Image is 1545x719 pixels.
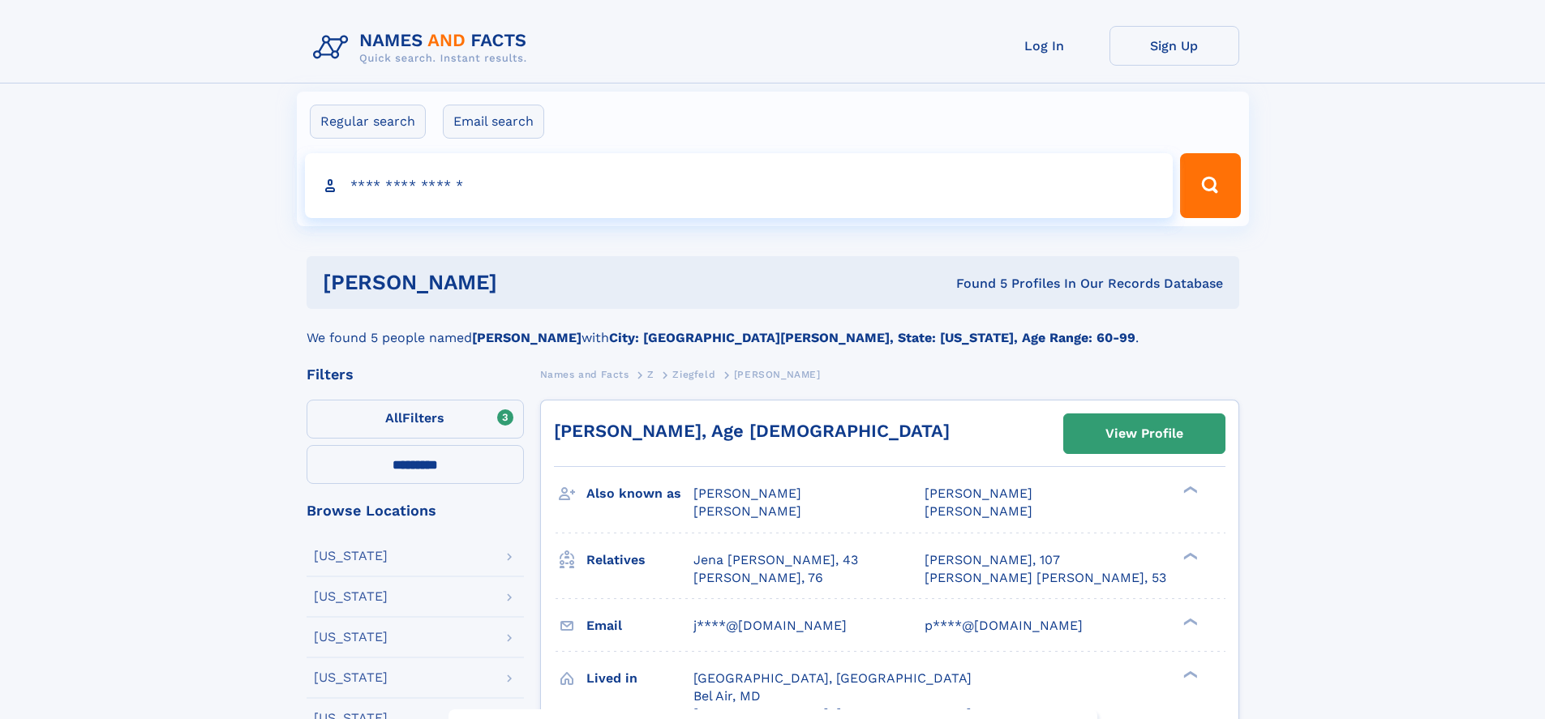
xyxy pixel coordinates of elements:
[925,486,1032,501] span: [PERSON_NAME]
[310,105,426,139] label: Regular search
[693,670,972,686] span: [GEOGRAPHIC_DATA], [GEOGRAPHIC_DATA]
[586,665,693,692] h3: Lived in
[925,503,1032,519] span: [PERSON_NAME]
[1179,550,1199,561] div: ❯
[314,671,388,684] div: [US_STATE]
[307,26,540,70] img: Logo Names and Facts
[734,369,821,380] span: [PERSON_NAME]
[307,503,524,518] div: Browse Locations
[1179,485,1199,495] div: ❯
[693,486,801,501] span: [PERSON_NAME]
[1109,26,1239,66] a: Sign Up
[980,26,1109,66] a: Log In
[307,400,524,439] label: Filters
[307,309,1239,348] div: We found 5 people named with .
[443,105,544,139] label: Email search
[727,275,1223,293] div: Found 5 Profiles In Our Records Database
[1179,616,1199,627] div: ❯
[314,550,388,563] div: [US_STATE]
[586,612,693,640] h3: Email
[1105,415,1183,452] div: View Profile
[1064,414,1225,453] a: View Profile
[925,551,1060,569] a: [PERSON_NAME], 107
[1180,153,1240,218] button: Search Button
[323,272,727,293] h1: [PERSON_NAME]
[314,631,388,644] div: [US_STATE]
[693,569,823,587] a: [PERSON_NAME], 76
[385,410,402,426] span: All
[672,364,715,384] a: Ziegfeld
[305,153,1174,218] input: search input
[554,421,950,441] a: [PERSON_NAME], Age [DEMOGRAPHIC_DATA]
[647,364,654,384] a: Z
[925,569,1166,587] a: [PERSON_NAME] [PERSON_NAME], 53
[540,364,629,384] a: Names and Facts
[472,330,582,345] b: [PERSON_NAME]
[693,503,801,519] span: [PERSON_NAME]
[1179,669,1199,679] div: ❯
[609,330,1135,345] b: City: [GEOGRAPHIC_DATA][PERSON_NAME], State: [US_STATE], Age Range: 60-99
[586,480,693,507] h3: Also known as
[586,546,693,574] h3: Relatives
[693,551,858,569] a: Jena [PERSON_NAME], 43
[693,688,761,704] span: Bel Air, MD
[314,590,388,603] div: [US_STATE]
[672,369,715,380] span: Ziegfeld
[647,369,654,380] span: Z
[307,367,524,382] div: Filters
